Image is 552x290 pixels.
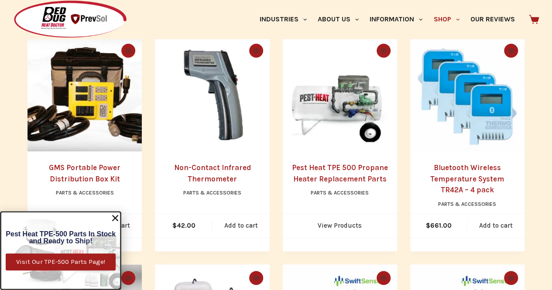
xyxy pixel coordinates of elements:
picture: Infrared_Thermal_Gun_a15dd652-6a69-4888-a56c-ef584fa3bcf6_1024x1024 [155,37,269,151]
picture: Pest Heat TPE-500 Heater [283,37,397,151]
button: Quick view toggle [121,271,135,285]
a: GMS Portable Power Distribution Box Kit [49,163,120,183]
a: Add to cart: “Non-Contact Infrared Thermometer” [212,214,269,238]
button: Quick view toggle [377,44,391,58]
button: Open LiveChat chat widget [7,3,33,30]
h6: Pest Heat TPE-500 Parts In Stock and Ready to Ship! [6,231,116,245]
button: Quick view toggle [377,271,391,285]
a: Add to cart: “Bluetooth Wireless Temperature System TR42A - 4 pack” [467,214,525,238]
a: Pest Heat TPE 500 Propane Heater Replacement Parts [292,163,388,183]
a: GMS Portable Power Distribution Box Kit [27,37,142,151]
span: $ [172,222,176,229]
bdi: 42.00 [172,222,195,229]
a: Bluetooth Wireless Temperature System TR42A – 4 pack [430,163,504,194]
img: Pest Heat TPE-500 Propane Bed Bug Heater replacement parts page [283,37,397,151]
button: Quick view toggle [121,44,135,58]
a: Pest Heat TPE 500 Propane Heater Replacement Parts [283,37,397,151]
a: Non-Contact Infrared Thermometer [174,163,250,183]
a: Bluetooth Wireless Temperature System TR42A - 4 pack [410,37,525,151]
button: Quick view toggle [249,271,263,285]
bdi: 661.00 [426,222,452,229]
a: Parts & Accessories [183,190,241,196]
button: Quick view toggle [249,44,263,58]
a: View Products [283,214,397,238]
a: Parts & Accessories [311,190,369,196]
span: Visit Our TPE-500 Parts Page! [16,259,105,265]
a: Visit Our TPE-500 Parts Page! [6,253,116,270]
button: Quick view toggle [504,44,518,58]
button: Quick view toggle [504,271,518,285]
a: Parts & Accessories [438,201,496,207]
span: $ [426,222,430,229]
img: Non-Contact Infrared Thermometer [155,37,269,151]
a: Close [111,214,120,222]
a: Parts & Accessories [56,190,114,196]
